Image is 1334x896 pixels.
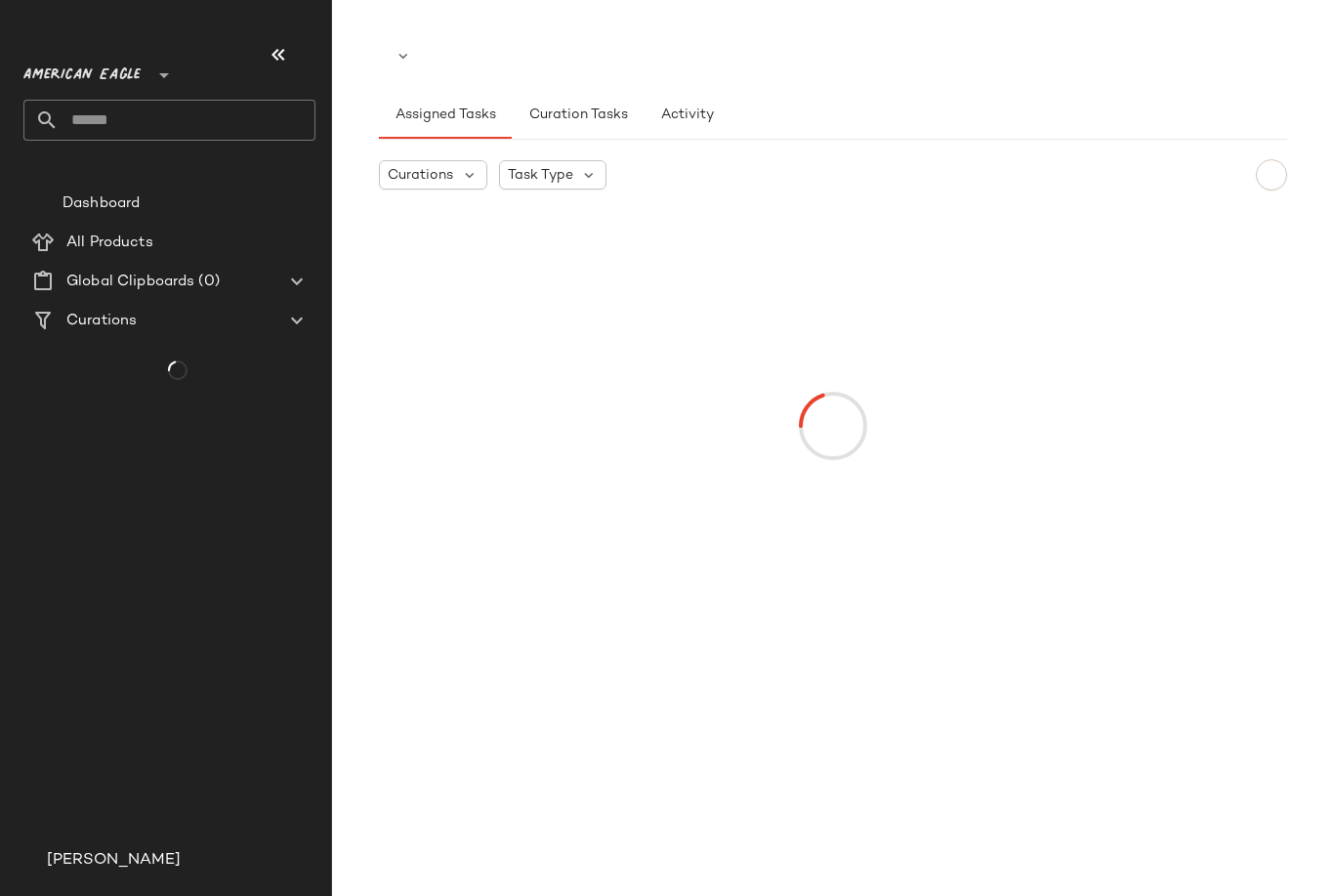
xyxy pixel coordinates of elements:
[66,271,194,293] span: Global Clipboards
[527,107,627,123] span: Curation Tasks
[660,107,714,123] span: Activity
[66,310,137,332] span: Curations
[194,271,219,293] span: (0)
[508,165,573,186] span: Task Type
[395,107,496,123] span: Assigned Tasks
[388,165,453,186] span: Curations
[47,849,181,873] span: [PERSON_NAME]
[66,232,153,254] span: All Products
[23,53,141,88] span: American Eagle
[63,192,140,215] span: Dashboard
